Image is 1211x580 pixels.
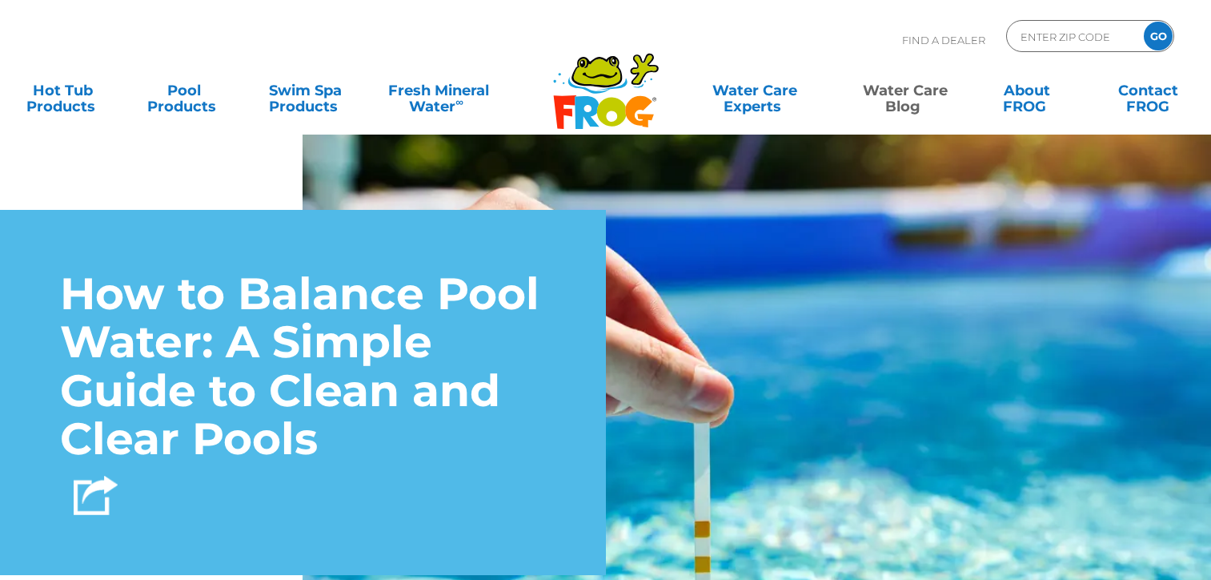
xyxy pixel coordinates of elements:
a: Water CareBlog [858,75,952,107]
a: Fresh MineralWater∞ [380,75,498,107]
img: Frog Products Logo [544,32,668,130]
h1: How to Balance Pool Water: A Simple Guide to Clean and Clear Pools [60,270,546,464]
sup: ∞ [455,95,463,108]
a: Swim SpaProducts [259,75,353,107]
a: ContactFROG [1101,75,1195,107]
img: Share [74,476,118,516]
p: Find A Dealer [902,20,985,60]
a: Water CareExperts [678,75,831,107]
a: PoolProducts [138,75,232,107]
a: Hot TubProducts [16,75,110,107]
input: GO [1144,22,1173,50]
a: AboutFROG [980,75,1074,107]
